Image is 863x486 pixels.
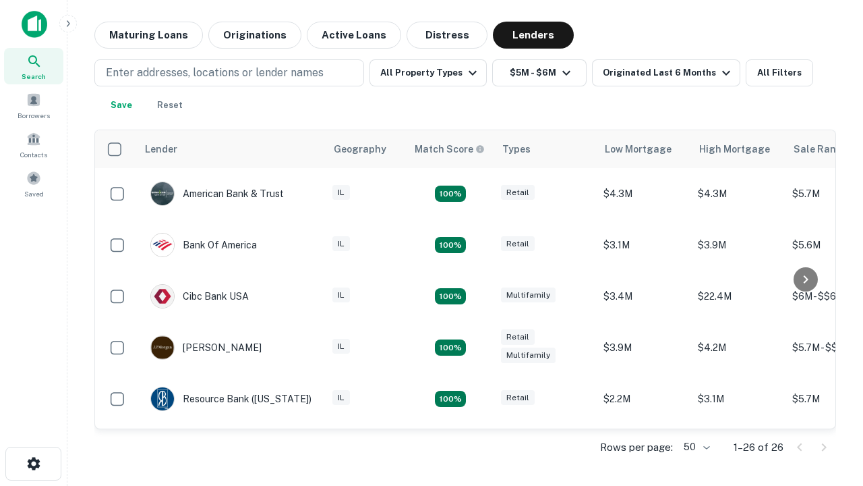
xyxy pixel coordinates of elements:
div: Originated Last 6 Months [603,65,734,81]
button: Active Loans [307,22,401,49]
td: $4.3M [597,168,691,219]
div: Retail [501,185,535,200]
td: $4.2M [691,322,785,373]
div: Multifamily [501,348,556,363]
div: Resource Bank ([US_STATE]) [150,387,311,411]
th: Capitalize uses an advanced AI algorithm to match your search with the best lender. The match sco... [407,130,494,168]
th: Low Mortgage [597,130,691,168]
div: Lender [145,141,177,157]
td: $3.9M [691,219,785,271]
th: Geography [326,130,407,168]
td: $2.2M [597,373,691,425]
span: Borrowers [18,110,50,121]
a: Borrowers [4,87,63,124]
button: Enter addresses, locations or lender names [94,59,364,86]
th: Types [494,130,597,168]
div: IL [332,236,350,252]
div: Matching Properties: 4, hasApolloMatch: undefined [435,237,466,253]
button: Distress [407,22,487,49]
p: 1–26 of 26 [734,439,783,456]
div: Bank Of America [150,233,257,257]
div: Matching Properties: 7, hasApolloMatch: undefined [435,186,466,202]
span: Contacts [20,149,47,160]
div: Multifamily [501,288,556,303]
div: American Bank & Trust [150,182,284,206]
div: IL [332,390,350,406]
div: Geography [334,141,386,157]
div: Cibc Bank USA [150,284,249,308]
td: $3.9M [597,322,691,373]
div: Low Mortgage [605,141,672,157]
div: Capitalize uses an advanced AI algorithm to match your search with the best lender. The match sco... [415,142,485,157]
div: IL [332,288,350,303]
p: Enter addresses, locations or lender names [106,65,324,81]
div: Retail [501,236,535,252]
img: capitalize-icon.png [22,11,47,38]
div: Matching Properties: 4, hasApolloMatch: undefined [435,340,466,356]
button: Reset [148,92,191,119]
button: Originated Last 6 Months [592,59,740,86]
button: $5M - $6M [492,59,587,86]
button: Save your search to get updates of matches that match your search criteria. [100,92,143,119]
button: All Property Types [369,59,487,86]
a: Contacts [4,126,63,163]
img: picture [151,234,174,256]
button: All Filters [746,59,813,86]
div: Retail [501,329,535,345]
td: $19.4M [597,425,691,476]
div: IL [332,339,350,354]
span: Saved [24,188,44,199]
td: $3.4M [597,271,691,322]
span: Search [22,71,46,82]
img: picture [151,285,174,308]
td: $3.1M [597,219,691,271]
iframe: Chat Widget [796,335,863,400]
button: Maturing Loans [94,22,203,49]
div: Matching Properties: 4, hasApolloMatch: undefined [435,288,466,304]
div: [PERSON_NAME] [150,335,262,360]
img: picture [151,336,174,359]
a: Search [4,48,63,84]
img: picture [151,387,174,410]
button: Originations [208,22,301,49]
h6: Match Score [415,142,482,157]
div: Types [502,141,531,157]
div: 50 [678,437,712,457]
div: Retail [501,390,535,406]
div: High Mortgage [699,141,770,157]
td: $19.4M [691,425,785,476]
td: $3.1M [691,373,785,425]
div: IL [332,185,350,200]
p: Rows per page: [600,439,673,456]
button: Lenders [493,22,574,49]
td: $4.3M [691,168,785,219]
th: High Mortgage [691,130,785,168]
img: picture [151,182,174,205]
div: Matching Properties: 4, hasApolloMatch: undefined [435,391,466,407]
td: $22.4M [691,271,785,322]
a: Saved [4,165,63,202]
th: Lender [137,130,326,168]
